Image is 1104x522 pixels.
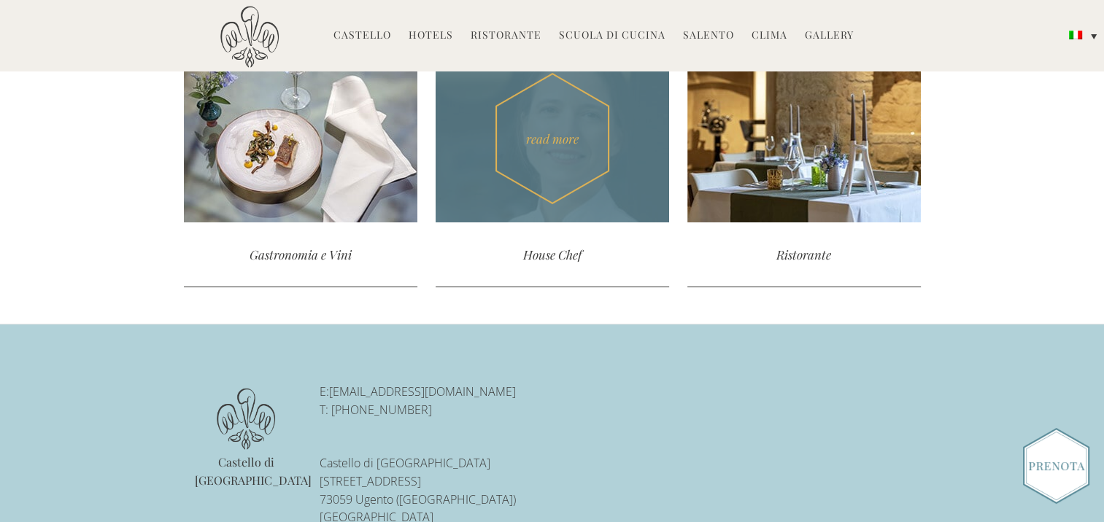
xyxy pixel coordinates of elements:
[436,55,669,222] div: read more
[195,453,298,490] p: Castello di [GEOGRAPHIC_DATA]
[409,28,453,44] a: Hotels
[752,28,787,44] a: Clima
[559,28,665,44] a: Scuola di Cucina
[184,55,417,287] a: Gastronomia e Vini
[436,55,669,287] a: read more House Chef
[333,28,391,44] a: Castello
[217,388,275,450] img: logo.png
[683,28,734,44] a: Salento
[805,28,854,44] a: Gallery
[329,383,516,400] a: [EMAIL_ADDRESS][DOMAIN_NAME]
[220,6,279,68] img: Castello di Ugento
[687,222,921,287] div: Ristorante
[687,55,921,287] a: Ristorante
[1023,428,1089,504] img: Book_Button_Italian.png
[436,222,669,287] div: House Chef
[471,28,541,44] a: Ristorante
[320,383,619,419] p: E: T: [PHONE_NUMBER]
[1069,31,1082,39] img: Italiano
[184,222,417,287] div: Gastronomia e Vini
